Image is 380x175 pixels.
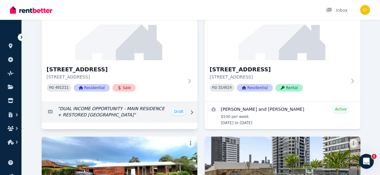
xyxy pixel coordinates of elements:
span: Sale [112,84,136,92]
p: [STREET_ADDRESS] [210,74,347,80]
div: Inbox [326,7,348,13]
button: More options [349,139,358,148]
img: 55 Hunter St, Gatton [42,1,197,60]
a: 55 Hunter St, Gatton[STREET_ADDRESS][STREET_ADDRESS]PID 401211ResidentialSale [42,1,197,101]
span: 1 [372,154,377,159]
a: Edit listing: DUAL INCOME OPPORTUNITY - MAIN RESIDENCE + RESTORED GRANNY FLAT [42,102,197,123]
img: RentBetter [10,5,52,15]
p: [STREET_ADDRESS] [47,74,184,80]
code: 401211 [55,86,68,90]
small: PID [212,86,217,89]
span: Rental [275,84,303,92]
img: Christopher Isaac [360,5,370,15]
small: PID [49,86,54,89]
span: Residential [237,84,273,92]
a: View details for Ravi and Urja Patel [205,102,360,129]
span: Residential [74,84,110,92]
iframe: Intercom live chat [359,154,374,169]
code: 314624 [218,86,232,90]
h3: [STREET_ADDRESS] [210,65,347,74]
button: More options [186,139,195,148]
h3: [STREET_ADDRESS] [47,65,184,74]
img: 55 Hunter Street, Gatton [205,1,360,60]
a: 55 Hunter Street, Gatton[STREET_ADDRESS][STREET_ADDRESS]PID 314624ResidentialRental [205,1,360,101]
